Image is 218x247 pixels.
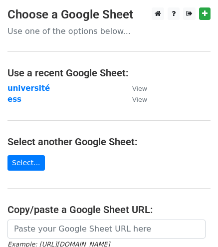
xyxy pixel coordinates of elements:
a: université [7,84,50,93]
a: View [122,84,147,93]
h3: Choose a Google Sheet [7,7,211,22]
a: ess [7,95,21,104]
h4: Select another Google Sheet: [7,136,211,148]
small: View [132,85,147,92]
h4: Use a recent Google Sheet: [7,67,211,79]
a: View [122,95,147,104]
h4: Copy/paste a Google Sheet URL: [7,204,211,216]
small: View [132,96,147,103]
input: Paste your Google Sheet URL here [7,220,206,239]
a: Select... [7,155,45,171]
p: Use one of the options below... [7,26,211,36]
